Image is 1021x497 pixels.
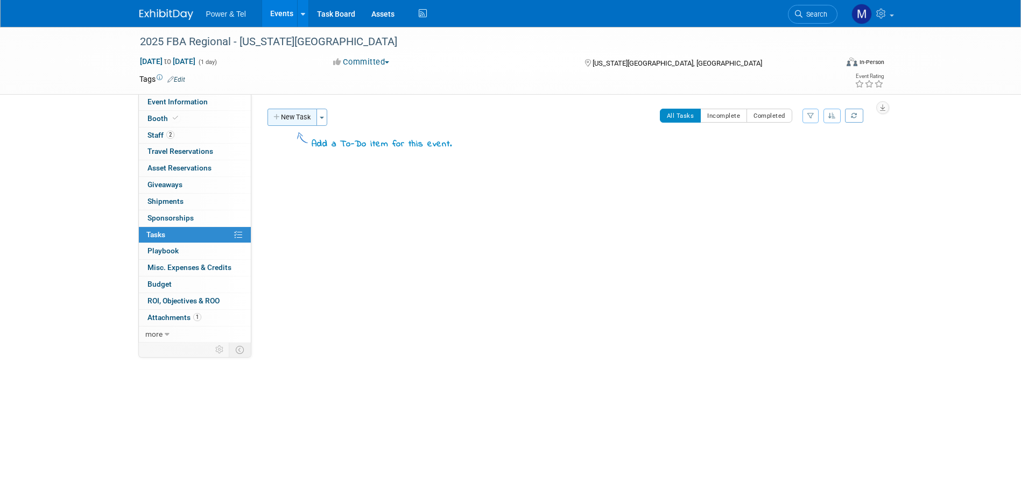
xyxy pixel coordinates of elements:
td: Personalize Event Tab Strip [210,343,229,357]
a: Search [788,5,837,24]
span: Booth [147,114,180,123]
span: more [145,330,163,338]
span: 2 [166,131,174,139]
span: ROI, Objectives & ROO [147,296,220,305]
span: 1 [193,313,201,321]
a: ROI, Objectives & ROO [139,293,251,309]
span: to [163,57,173,66]
a: Edit [167,76,185,83]
img: Format-Inperson.png [847,58,857,66]
a: Tasks [139,227,251,243]
a: Playbook [139,243,251,259]
a: Staff2 [139,127,251,144]
a: Booth [139,111,251,127]
span: Staff [147,131,174,139]
td: Tags [139,74,185,84]
a: Asset Reservations [139,160,251,176]
td: Toggle Event Tabs [229,343,251,357]
a: Giveaways [139,177,251,193]
span: Sponsorships [147,214,194,222]
span: Attachments [147,313,201,322]
button: Committed [329,56,393,68]
span: Event Information [147,97,208,106]
a: Attachments1 [139,310,251,326]
img: Michael Mackeben [851,4,872,24]
span: Search [802,10,827,18]
a: Travel Reservations [139,144,251,160]
div: Event Format [774,56,885,72]
a: Misc. Expenses & Credits [139,260,251,276]
span: [US_STATE][GEOGRAPHIC_DATA], [GEOGRAPHIC_DATA] [593,59,762,67]
span: (1 day) [198,59,217,66]
span: Power & Tel [206,10,246,18]
span: Playbook [147,246,179,255]
div: Event Rating [855,74,884,79]
button: New Task [267,109,317,126]
span: Misc. Expenses & Credits [147,263,231,272]
button: Completed [747,109,792,123]
a: Refresh [845,109,863,123]
a: Shipments [139,194,251,210]
span: Shipments [147,197,184,205]
div: Add a To-Do item for this event. [312,138,452,151]
a: Event Information [139,94,251,110]
div: 2025 FBA Regional - [US_STATE][GEOGRAPHIC_DATA] [136,32,821,52]
span: [DATE] [DATE] [139,56,196,66]
span: Budget [147,280,172,288]
button: Incomplete [700,109,747,123]
span: Travel Reservations [147,147,213,155]
span: Tasks [146,230,165,239]
a: Sponsorships [139,210,251,226]
span: Giveaways [147,180,182,189]
span: Asset Reservations [147,164,212,172]
a: Budget [139,276,251,293]
img: ExhibitDay [139,9,193,20]
div: In-Person [859,58,884,66]
i: Booth reservation complete [173,115,178,121]
button: All Tasks [660,109,701,123]
a: more [139,326,251,343]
